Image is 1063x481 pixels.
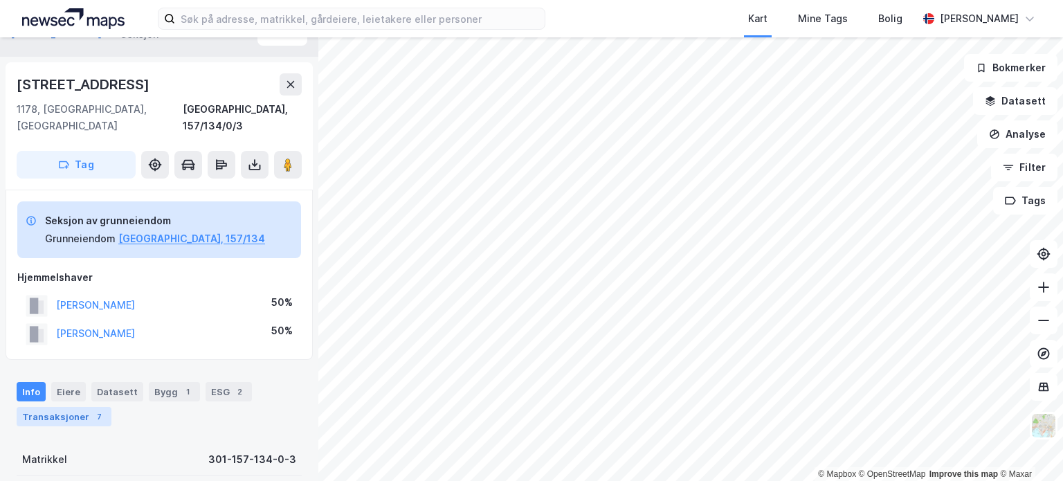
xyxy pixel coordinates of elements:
[22,8,125,29] img: logo.a4113a55bc3d86da70a041830d287a7e.svg
[45,230,116,247] div: Grunneiendom
[929,469,998,479] a: Improve this map
[92,410,106,424] div: 7
[859,469,926,479] a: OpenStreetMap
[271,294,293,311] div: 50%
[17,151,136,179] button: Tag
[17,269,301,286] div: Hjemmelshaver
[183,101,302,134] div: [GEOGRAPHIC_DATA], 157/134/0/3
[17,382,46,401] div: Info
[17,407,111,426] div: Transaksjoner
[51,382,86,401] div: Eiere
[22,451,67,468] div: Matrikkel
[977,120,1057,148] button: Analyse
[878,10,902,27] div: Bolig
[181,385,194,399] div: 1
[973,87,1057,115] button: Datasett
[118,230,265,247] button: [GEOGRAPHIC_DATA], 157/134
[940,10,1019,27] div: [PERSON_NAME]
[233,385,246,399] div: 2
[175,8,545,29] input: Søk på adresse, matrikkel, gårdeiere, leietakere eller personer
[17,73,152,96] div: [STREET_ADDRESS]
[45,212,265,229] div: Seksjon av grunneiendom
[91,382,143,401] div: Datasett
[818,469,856,479] a: Mapbox
[798,10,848,27] div: Mine Tags
[994,415,1063,481] div: Kontrollprogram for chat
[271,323,293,339] div: 50%
[149,382,200,401] div: Bygg
[206,382,252,401] div: ESG
[993,187,1057,215] button: Tags
[994,415,1063,481] iframe: Chat Widget
[991,154,1057,181] button: Filter
[208,451,296,468] div: 301-157-134-0-3
[1030,412,1057,439] img: Z
[964,54,1057,82] button: Bokmerker
[17,101,183,134] div: 1178, [GEOGRAPHIC_DATA], [GEOGRAPHIC_DATA]
[748,10,767,27] div: Kart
